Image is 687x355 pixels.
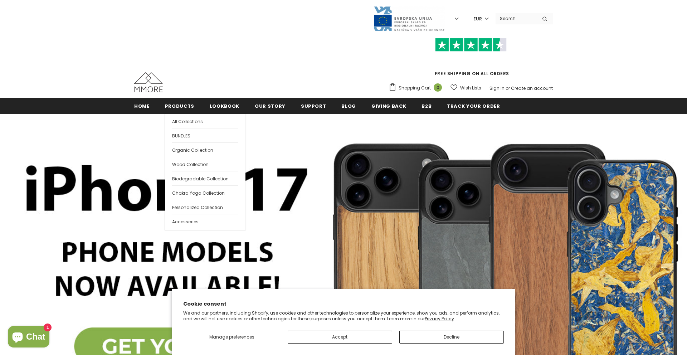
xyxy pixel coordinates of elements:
[473,15,482,23] span: EUR
[172,204,223,210] span: Personalized Collection
[399,84,431,92] span: Shopping Cart
[172,161,209,167] span: Wood Collection
[422,98,432,114] a: B2B
[435,38,507,52] img: Trust Pilot Stars
[371,103,406,110] span: Giving back
[496,13,537,24] input: Search Site
[371,98,406,114] a: Giving back
[209,334,254,340] span: Manage preferences
[172,214,238,228] a: Accessories
[134,103,150,110] span: Home
[341,103,356,110] span: Blog
[134,98,150,114] a: Home
[506,85,510,91] span: or
[389,52,553,70] iframe: Customer reviews powered by Trustpilot
[183,310,504,321] p: We and our partners, including Shopify, use cookies and other technologies to personalize your ex...
[373,6,445,32] img: Javni Razpis
[172,142,238,157] a: Organic Collection
[288,331,392,344] button: Accept
[172,176,229,182] span: Biodegradable Collection
[172,128,238,142] a: BUNDLES
[447,98,500,114] a: Track your order
[165,98,194,114] a: Products
[172,219,199,225] span: Accessories
[183,300,504,308] h2: Cookie consent
[172,190,225,196] span: Chakra Yoga Collection
[210,103,239,110] span: Lookbook
[389,41,553,77] span: FREE SHIPPING ON ALL ORDERS
[172,133,190,139] span: BUNDLES
[434,83,442,92] span: 0
[172,118,203,125] span: All Collections
[172,200,238,214] a: Personalized Collection
[450,82,481,94] a: Wish Lists
[183,331,281,344] button: Manage preferences
[447,103,500,110] span: Track your order
[301,98,326,114] a: support
[134,72,163,92] img: MMORE Cases
[341,98,356,114] a: Blog
[172,114,238,128] a: All Collections
[389,83,445,93] a: Shopping Cart 0
[489,85,505,91] a: Sign In
[511,85,553,91] a: Create an account
[165,103,194,110] span: Products
[6,326,52,349] inbox-online-store-chat: Shopify online store chat
[301,103,326,110] span: support
[172,157,238,171] a: Wood Collection
[172,147,213,153] span: Organic Collection
[172,171,238,185] a: Biodegradable Collection
[255,98,286,114] a: Our Story
[422,103,432,110] span: B2B
[210,98,239,114] a: Lookbook
[460,84,481,92] span: Wish Lists
[425,316,454,322] a: Privacy Policy
[172,185,238,200] a: Chakra Yoga Collection
[399,331,504,344] button: Decline
[255,103,286,110] span: Our Story
[373,15,445,21] a: Javni Razpis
